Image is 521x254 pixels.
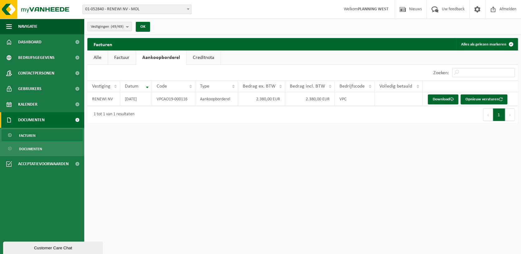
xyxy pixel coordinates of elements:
a: Facturen [2,129,83,141]
iframe: chat widget [3,240,104,254]
button: Next [505,108,515,121]
span: Vestigingen [91,22,124,31]
span: Documenten [19,143,42,155]
button: Alles als gelezen markeren [456,38,517,50]
span: Bedrag incl. BTW [290,84,325,89]
span: Bedrag ex. BTW [243,84,275,89]
span: Bedrijfsgegevens [18,50,55,65]
strong: PLANNING WEST [358,7,388,12]
button: Previous [483,108,493,121]
label: Zoeken: [433,70,449,75]
span: 01-052840 - RENEWI NV - MOL [82,5,192,14]
a: Documenten [2,143,83,155]
span: 01-052840 - RENEWI NV - MOL [83,5,191,14]
span: Contactpersonen [18,65,54,81]
a: Factuur [108,50,136,65]
span: Bedrijfscode [339,84,365,89]
td: VPCAO19-000116 [152,92,195,106]
span: Datum [125,84,139,89]
td: Aankoopborderel [195,92,238,106]
span: Documenten [18,112,45,128]
button: Opnieuw versturen [460,94,507,104]
button: Vestigingen(49/49) [87,22,132,31]
span: Gebruikers [18,81,41,97]
a: Alle [87,50,108,65]
td: RENEWI NV [87,92,120,106]
a: Download [428,94,458,104]
span: Vestiging [92,84,110,89]
td: [DATE] [120,92,152,106]
div: 1 tot 1 van 1 resultaten [90,109,134,120]
span: Kalender [18,97,37,112]
span: Navigatie [18,19,37,34]
a: Creditnota [187,50,221,65]
td: 2.380,00 EUR [285,92,335,106]
h2: Facturen [87,38,119,50]
span: Facturen [19,130,36,141]
button: OK [136,22,150,32]
td: VPC [335,92,375,106]
count: (49/49) [111,25,124,29]
span: Acceptatievoorwaarden [18,156,69,172]
td: 2.380,00 EUR [238,92,285,106]
span: Type [200,84,209,89]
span: Volledig betaald [379,84,412,89]
span: Dashboard [18,34,41,50]
span: Code [157,84,167,89]
button: 1 [493,108,505,121]
a: Aankoopborderel [136,50,186,65]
